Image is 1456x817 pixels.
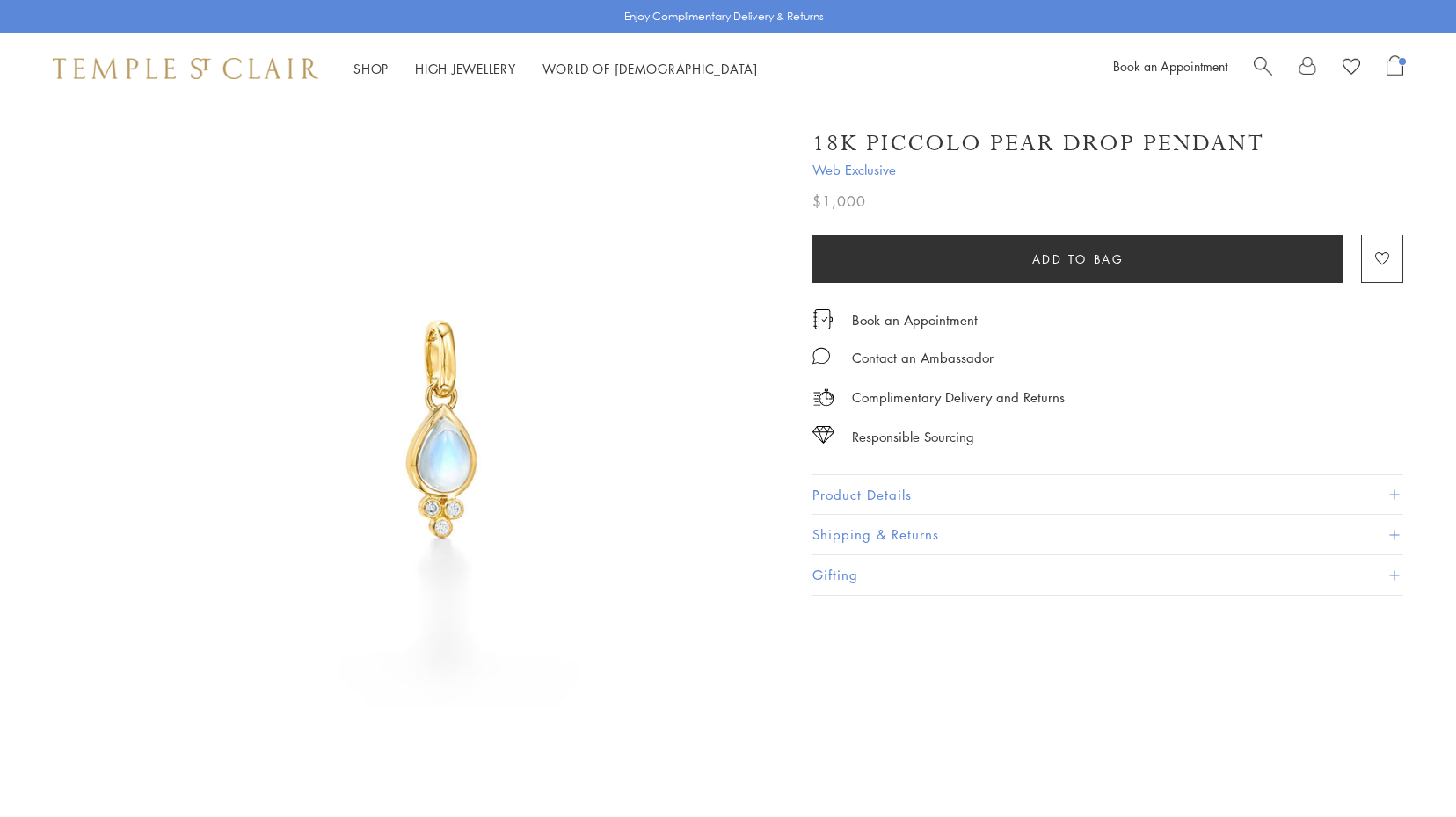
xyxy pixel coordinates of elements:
[812,347,830,365] img: MessageIcon-01_2.svg
[812,235,1343,283] button: Add to bag
[852,426,974,448] div: Responsible Sourcing
[812,387,834,408] img: icon_delivery.svg
[1254,55,1272,82] a: Search
[812,309,834,329] img: icon_appointment.svg
[852,310,978,329] a: Book an Appointment
[114,104,770,759] img: 18K Piccolo Pear Drop Pendant
[1113,57,1227,75] a: Book an Appointment
[852,387,1065,408] p: Complimentary Delivery and Returns
[812,475,1403,515] button: Product Details
[812,555,1403,595] button: Gifting
[812,515,1403,554] button: Shipping & Returns
[1032,249,1125,269] span: Add to bag
[812,426,834,444] img: icon_sourcing.svg
[353,58,758,80] nav: Main navigation
[812,159,1403,181] span: Web Exclusive
[53,58,318,79] img: Temple St. Clair
[624,8,824,25] p: Enjoy Complimentary Delivery & Returns
[1343,55,1360,82] a: View Wishlist
[1368,734,1438,799] iframe: Gorgias live chat messenger
[812,190,866,213] span: $1,000
[415,60,516,77] a: High JewelleryHigh Jewellery
[852,347,994,369] div: Contact an Ambassador
[542,60,758,77] a: World of [DEMOGRAPHIC_DATA]World of [DEMOGRAPHIC_DATA]
[353,60,389,77] a: ShopShop
[1387,55,1403,82] a: Open Shopping Bag
[812,128,1264,159] h1: 18K Piccolo Pear Drop Pendant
